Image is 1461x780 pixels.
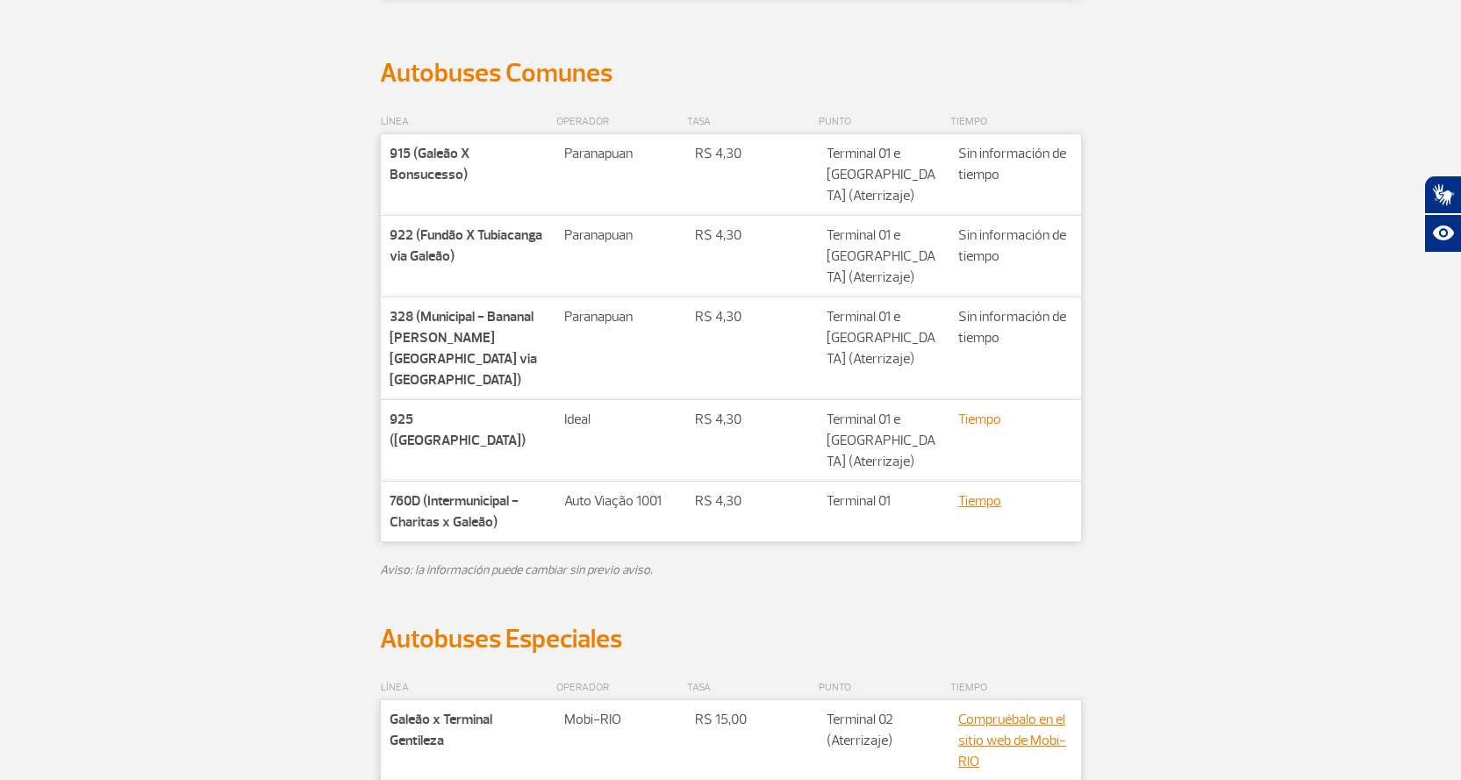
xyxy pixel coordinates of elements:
[381,677,555,698] p: LÍNEA
[380,562,653,577] em: Aviso: la información puede cambiar sin previo aviso.
[818,400,949,482] td: Terminal 01 e [GEOGRAPHIC_DATA] (Aterrizaje)
[564,225,677,246] p: Paranapuan
[818,111,949,134] th: PUNTO
[958,143,1072,185] p: Sin información de tiempo
[390,226,542,265] strong: 922 (Fundão X Tubiacanga via Galeão)
[390,711,492,749] strong: Galeão x Terminal Gentileza
[695,306,809,327] p: R$ 4,30
[695,143,809,164] p: R$ 4,30
[818,297,949,400] td: Terminal 01 e [GEOGRAPHIC_DATA] (Aterrizaje)
[390,492,519,531] strong: 760D (Intermunicipal - Charitas x Galeão)
[818,676,949,700] th: PUNTO
[390,145,469,183] strong: 915 (Galeão X Bonsucesso)
[695,225,809,246] p: R$ 4,30
[958,492,1001,510] a: Tiempo
[695,490,809,512] p: R$ 4,30
[695,709,809,730] p: R$ 15,00
[818,482,949,542] td: Terminal 01
[1424,175,1461,214] button: Abrir tradutor de língua de sinais.
[695,409,809,430] p: R$ 4,30
[380,57,1082,89] h2: Autobuses Comunes
[555,297,686,400] td: Paranapuan
[818,216,949,297] td: Terminal 01 e [GEOGRAPHIC_DATA] (Aterrizaje)
[1424,214,1461,253] button: Abrir recursos assistivos.
[958,225,1072,267] p: Sin información de tiempo
[556,677,685,698] p: OPERADOR
[687,677,817,698] p: TASA
[686,111,818,134] th: TASA
[564,709,677,730] p: Mobi-RIO
[380,623,1082,655] h2: Autobuses Especiales
[950,111,1080,132] p: TIEMPO
[818,134,949,216] td: Terminal 01 e [GEOGRAPHIC_DATA] (Aterrizaje)
[390,308,537,389] strong: 328 (Municipal - Bananal [PERSON_NAME][GEOGRAPHIC_DATA] via [GEOGRAPHIC_DATA])
[958,711,1066,770] a: Compruébalo en el sitio web de Mobi-RIO
[1424,175,1461,253] div: Plugin de acessibilidade da Hand Talk.
[390,411,526,449] strong: 925 ([GEOGRAPHIC_DATA])
[556,111,685,132] p: OPERADOR
[958,411,1001,428] a: Tiempo
[564,490,677,512] p: Auto Viação 1001
[949,297,1081,400] td: Sin información de tiempo
[950,677,1080,698] p: TIEMPO
[381,111,555,132] p: LÍNEA
[564,409,677,430] p: Ideal
[564,143,677,164] p: Paranapuan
